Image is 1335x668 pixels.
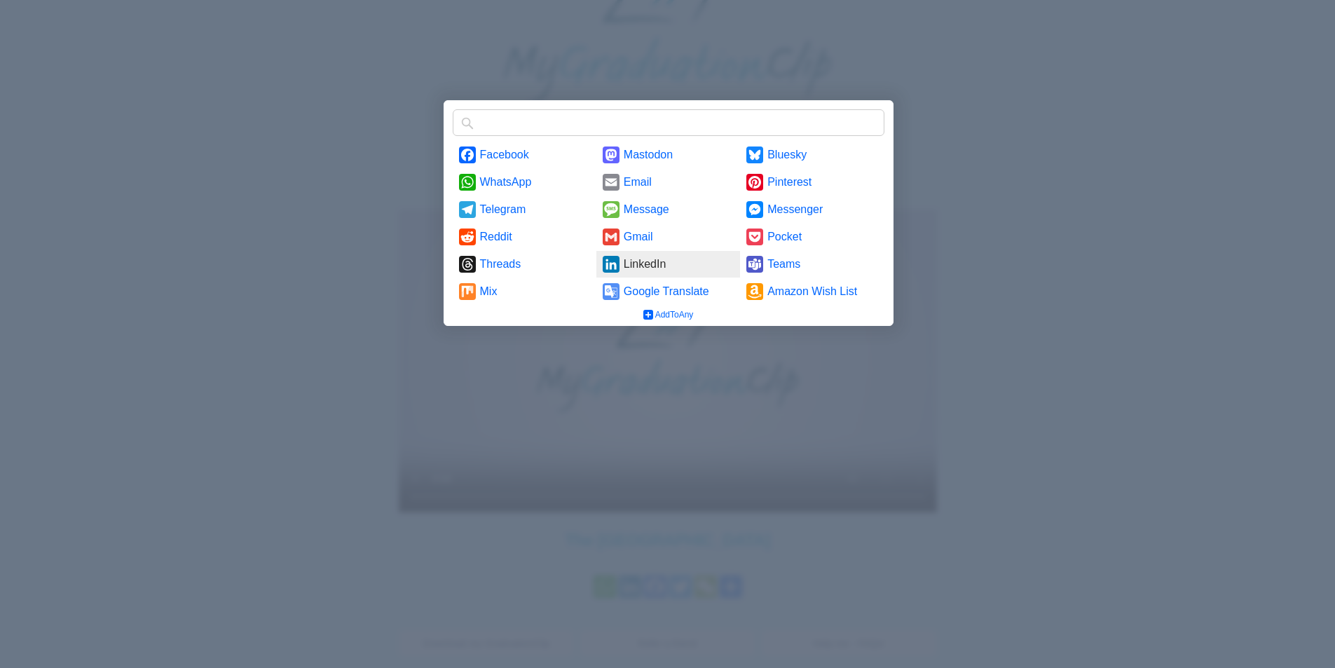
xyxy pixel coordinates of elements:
a: Mastodon [596,142,740,168]
a: Mix [453,278,596,305]
a: Email [596,169,740,196]
a: Gmail [596,224,740,250]
a: Reddit [453,224,596,250]
a: AddToAny [634,304,704,325]
a: Pocket [740,224,884,250]
a: Amazon Wish List [740,278,884,305]
a: Message [596,196,740,223]
div: Share [444,100,894,326]
a: Telegram [453,196,596,223]
a: LinkedIn [596,251,740,278]
a: WhatsApp [453,169,596,196]
a: Teams [740,251,884,278]
a: Threads [453,251,596,278]
a: Pinterest [740,169,884,196]
a: Messenger [740,196,884,223]
a: Bluesky [740,142,884,168]
a: Google Translate [596,278,740,305]
a: Facebook [453,142,596,168]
